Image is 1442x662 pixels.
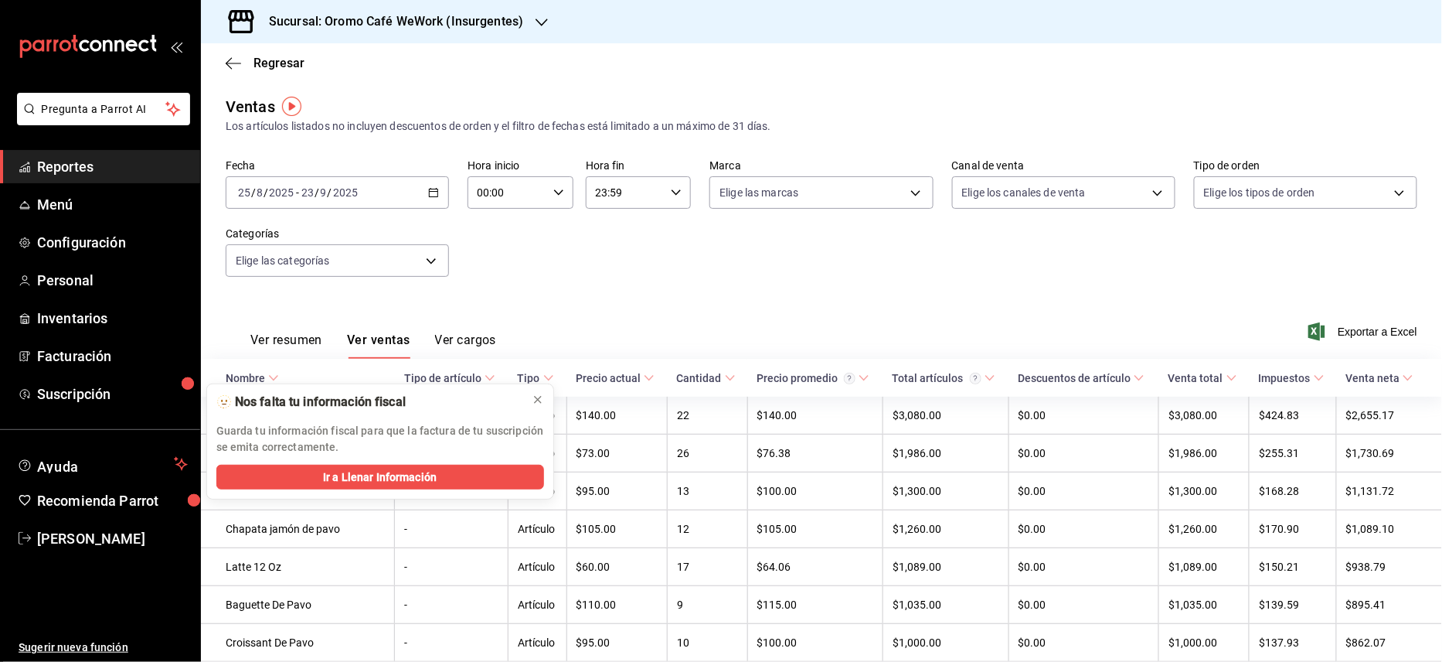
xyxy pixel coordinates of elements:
span: Menú [37,194,188,215]
span: Precio actual [576,372,655,384]
td: $862.07 [1336,624,1442,662]
div: Venta total [1168,372,1223,384]
td: $2,655.17 [1336,397,1442,435]
p: Guarda tu información fiscal para que la factura de tu suscripción se emita correctamente. [216,423,544,456]
div: Total artículos [893,372,981,384]
span: Inventarios [37,308,188,329]
td: Baguel De Pavo [201,473,395,510]
button: open_drawer_menu [170,40,182,53]
div: Descuentos de artículo [1018,372,1131,384]
div: Los artículos listados no incluyen descuentos de orden y el filtro de fechas está limitado a un m... [226,118,1417,135]
td: - [395,586,508,624]
input: -- [320,186,328,199]
span: - [296,186,299,199]
div: 🫥 Nos falta tu información fiscal [216,394,519,411]
td: 26 [668,435,747,473]
button: Ver ventas [347,333,410,359]
td: Capuchino 16 Oz [201,435,395,473]
div: Cantidad [677,372,722,384]
button: Regresar [226,56,304,70]
label: Categorías [226,229,449,240]
td: $255.31 [1250,435,1337,473]
div: Ventas [226,95,275,118]
td: 22 [668,397,747,435]
td: Artículo [508,586,567,624]
svg: Precio promedio = Total artículos / cantidad [844,373,855,384]
span: / [264,186,268,199]
td: $140.00 [747,397,883,435]
td: $100.00 [747,624,883,662]
div: Tipo de artículo [404,372,481,384]
span: Exportar a Excel [1311,322,1417,341]
td: $1,035.00 [883,586,1008,624]
h3: Sucursal: Oromo Café WeWork (Insurgentes) [257,12,523,31]
td: 10 [668,624,747,662]
span: / [328,186,332,199]
td: $1,089.10 [1336,510,1442,548]
td: Baguette De Pavo [201,586,395,624]
td: $1,035.00 [1159,586,1250,624]
span: Descuentos de artículo [1018,372,1144,384]
button: Ver cargos [435,333,497,359]
td: $424.83 [1250,397,1337,435]
td: $1,986.00 [883,435,1008,473]
td: $64.06 [747,548,883,586]
span: Elige los tipos de orden [1204,185,1315,200]
td: $139.59 [1250,586,1337,624]
span: Ayuda [37,455,168,473]
span: Recomienda Parrot [37,490,188,511]
div: Tipo [518,372,540,384]
span: Reportes [37,156,188,177]
td: $0.00 [1008,435,1158,473]
td: $150.21 [1250,548,1337,586]
td: $100.00 [747,473,883,510]
td: $0.00 [1008,624,1158,662]
a: Pregunta a Parrot AI [11,112,190,128]
input: -- [256,186,264,199]
button: Ir a Llenar Información [216,465,544,490]
div: navigation tabs [250,333,496,359]
span: [PERSON_NAME] [37,528,188,549]
input: ---- [268,186,294,199]
td: $1,986.00 [1159,435,1250,473]
span: Impuestos [1259,372,1325,384]
input: -- [301,186,315,199]
span: Tipo [518,372,554,384]
td: $1,000.00 [1159,624,1250,662]
td: $170.90 [1250,510,1337,548]
span: Nombre [226,372,279,384]
span: / [251,186,256,199]
td: $1,260.00 [883,510,1008,548]
td: Chapata jamón de pavo [201,510,395,548]
input: -- [237,186,251,199]
span: Venta total [1168,372,1237,384]
td: $0.00 [1008,548,1158,586]
td: 17 [668,548,747,586]
td: $938.79 [1336,548,1442,586]
td: $115.00 [747,586,883,624]
span: Venta neta [1345,372,1413,384]
td: 13 [668,473,747,510]
td: $3,080.00 [1159,397,1250,435]
span: / [315,186,319,199]
td: $137.93 [1250,624,1337,662]
div: Impuestos [1259,372,1311,384]
td: $1,089.00 [883,548,1008,586]
label: Hora fin [586,161,692,172]
label: Fecha [226,161,449,172]
span: Regresar [253,56,304,70]
td: $95.00 [566,473,667,510]
td: $1,300.00 [883,473,1008,510]
label: Tipo de orden [1194,161,1417,172]
span: Pregunta a Parrot AI [42,101,166,118]
svg: El total artículos considera cambios de precios en los artículos así como costos adicionales por ... [970,373,981,384]
span: Elige los canales de venta [962,185,1086,200]
td: $895.41 [1336,586,1442,624]
td: $1,131.72 [1336,473,1442,510]
span: Suscripción [37,384,188,404]
td: $60.00 [566,548,667,586]
td: $168.28 [1250,473,1337,510]
td: $140.00 [566,397,667,435]
span: Tipo de artículo [404,372,495,384]
span: Cantidad [677,372,736,384]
